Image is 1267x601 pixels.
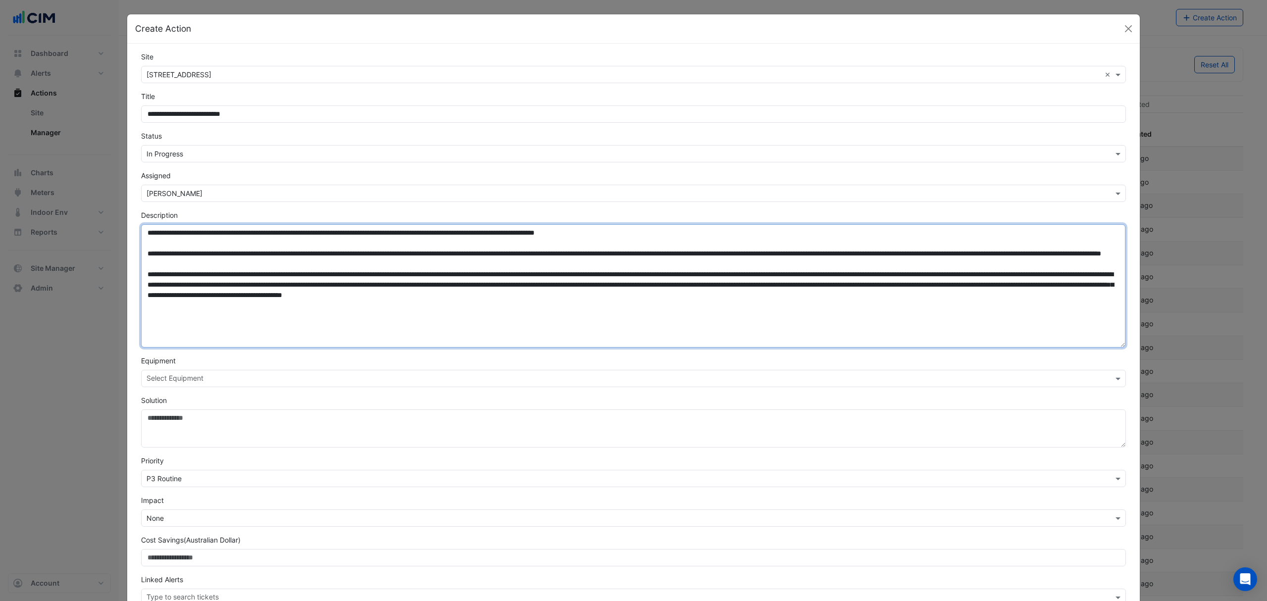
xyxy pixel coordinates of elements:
label: Assigned [141,170,171,181]
h5: Create Action [135,22,191,35]
label: Cost Savings (Australian Dollar) [141,535,241,545]
label: Linked Alerts [141,574,183,585]
div: Open Intercom Messenger [1233,567,1257,591]
div: Select Equipment [145,373,203,386]
label: Description [141,210,178,220]
label: Solution [141,395,167,405]
label: Priority [141,455,164,466]
label: Status [141,131,162,141]
label: Title [141,91,155,101]
label: Impact [141,495,164,505]
label: Site [141,51,153,62]
label: Equipment [141,355,176,366]
span: Clear [1105,69,1113,80]
button: Close [1121,21,1136,36]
